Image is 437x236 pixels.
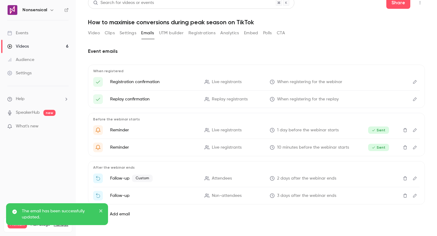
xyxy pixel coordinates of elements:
[132,175,153,182] span: Custom
[410,191,420,201] button: Edit
[93,94,420,104] li: Here's your access link to {{ event_name }}!
[220,28,239,38] button: Analytics
[400,143,410,152] button: Delete
[8,5,17,15] img: Nonsensical
[277,144,349,151] span: 10 minutes before the webinar starts
[277,96,339,103] span: When registering for the replay
[110,144,197,150] p: Reminder
[410,143,420,152] button: Edit
[7,70,32,76] div: Settings
[188,28,215,38] button: Registrations
[16,110,40,116] a: SpeakerHub
[22,7,47,13] h6: Nonsensical
[277,79,342,85] span: When registering for the webinar
[410,94,420,104] button: Edit
[16,123,39,130] span: What's new
[99,208,103,215] button: close
[110,175,197,182] p: Follow-up
[410,125,420,135] button: Edit
[110,96,197,102] p: Replay confirmation
[93,174,420,183] li: Thanks for attending {{ event_name }}
[93,143,420,152] li: {{ event_name }} is about to go live
[400,125,410,135] button: Delete
[244,28,258,38] button: Embed
[93,69,420,73] p: When registered
[7,96,69,102] li: help-dropdown-opener
[93,191,420,201] li: Watch the replay of {{ event_name }}
[105,28,115,38] button: Clips
[88,48,425,55] h2: Event emails
[7,30,28,36] div: Events
[212,193,242,199] span: Non-attendees
[263,28,272,38] button: Polls
[110,193,197,199] p: Follow-up
[110,79,197,85] p: Registration confirmation
[277,193,336,199] span: 3 days after the webinar ends
[410,77,420,87] button: Edit
[400,191,410,201] button: Delete
[43,110,56,116] span: new
[61,124,69,129] iframe: Noticeable Trigger
[88,28,100,38] button: Video
[7,43,29,49] div: Videos
[368,126,389,134] span: Sent
[277,28,285,38] button: CTA
[400,174,410,183] button: Delete
[277,127,339,133] span: 1 day before the webinar starts
[93,77,420,87] li: Here's your access link to {{ event_name }}!
[7,57,34,63] div: Audience
[110,211,130,217] label: Add email
[120,28,136,38] button: Settings
[22,208,95,220] p: The email has been successfully updated.
[159,28,184,38] button: UTM builder
[410,174,420,183] button: Edit
[277,175,336,182] span: 2 days after the webinar ends
[141,28,154,38] button: Emails
[368,144,389,151] span: Sent
[212,144,242,151] span: Live registrants
[212,175,232,182] span: Attendees
[93,165,420,170] p: After the webinar ends
[16,96,25,102] span: Help
[212,79,242,85] span: Live registrants
[93,125,420,135] li: Get Ready for '{{ event_name }}' tomorrow!
[93,117,420,122] p: Before the webinar starts
[110,127,197,133] p: Reminder
[212,127,242,133] span: Live registrants
[88,19,425,26] h1: How to maximise conversions during peak season on TikTok
[212,96,248,103] span: Replay registrants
